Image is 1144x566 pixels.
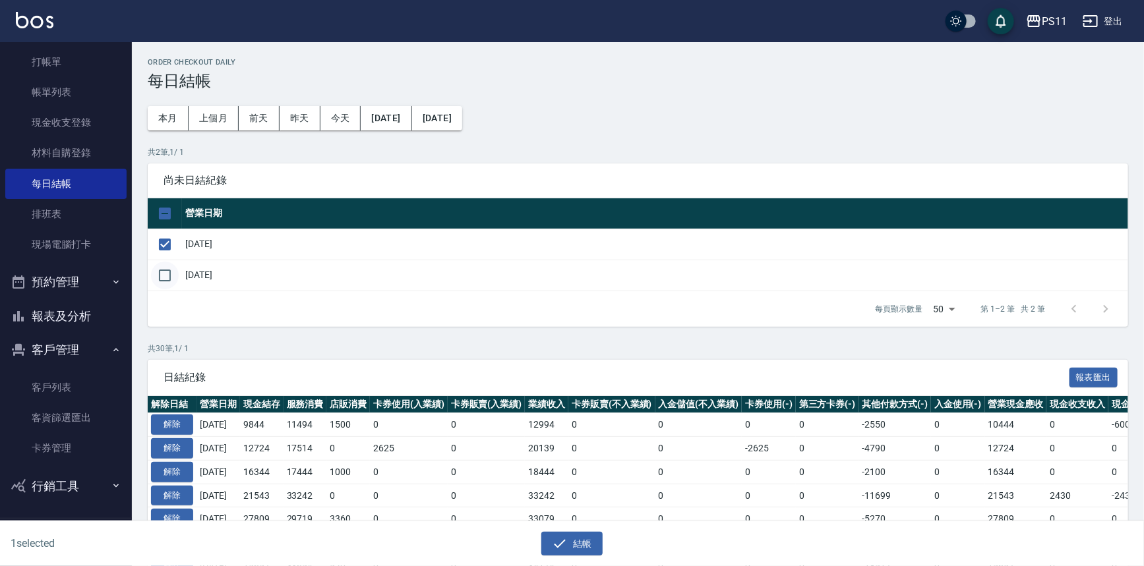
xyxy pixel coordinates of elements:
[988,8,1014,34] button: save
[742,484,796,507] td: 0
[151,414,193,435] button: 解除
[1042,13,1067,30] div: PS11
[448,396,526,413] th: 卡券販賣(入業績)
[5,299,127,333] button: 報表及分析
[931,437,985,461] td: 0
[858,396,931,413] th: 其他付款方式(-)
[164,174,1112,187] span: 尚未日結紀錄
[655,396,742,413] th: 入金儲值(不入業績)
[858,437,931,461] td: -4790
[196,460,240,484] td: [DATE]
[568,507,655,531] td: 0
[5,265,127,299] button: 預約管理
[326,460,370,484] td: 1000
[284,507,327,531] td: 29719
[1077,9,1128,34] button: 登出
[796,460,859,484] td: 0
[240,413,284,437] td: 9844
[240,437,284,461] td: 12724
[284,484,327,507] td: 33242
[5,469,127,503] button: 行銷工具
[148,58,1128,67] h2: Order checkout daily
[928,291,960,327] div: 50
[1046,396,1108,413] th: 現金收支收入
[448,437,526,461] td: 0
[240,507,284,531] td: 27809
[196,413,240,437] td: [DATE]
[858,507,931,531] td: -5270
[361,106,411,130] button: [DATE]
[985,413,1047,437] td: 10444
[525,437,568,461] td: 20139
[240,484,284,507] td: 21543
[931,460,985,484] td: 0
[164,371,1069,384] span: 日結紀錄
[655,484,742,507] td: 0
[326,437,370,461] td: 0
[182,198,1128,229] th: 營業日期
[1046,484,1108,507] td: 2430
[370,484,448,507] td: 0
[151,509,193,529] button: 解除
[284,413,327,437] td: 11494
[858,460,931,484] td: -2100
[985,484,1047,507] td: 21543
[148,146,1128,158] p: 共 2 筆, 1 / 1
[326,484,370,507] td: 0
[655,413,742,437] td: 0
[5,229,127,260] a: 現場電腦打卡
[858,484,931,507] td: -11699
[240,396,284,413] th: 現金結存
[5,107,127,138] a: 現金收支登錄
[876,303,923,315] p: 每頁顯示數量
[1046,437,1108,461] td: 0
[370,396,448,413] th: 卡券使用(入業績)
[284,460,327,484] td: 17444
[5,372,127,403] a: 客戶列表
[5,47,127,77] a: 打帳單
[148,343,1128,354] p: 共 30 筆, 1 / 1
[1046,507,1108,531] td: 0
[931,396,985,413] th: 入金使用(-)
[11,535,284,552] h6: 1 selected
[5,138,127,168] a: 材料自購登錄
[568,437,655,461] td: 0
[985,507,1047,531] td: 27809
[931,413,985,437] td: 0
[858,413,931,437] td: -2550
[148,72,1128,90] h3: 每日結帳
[196,396,240,413] th: 營業日期
[1046,413,1108,437] td: 0
[326,413,370,437] td: 1500
[448,413,526,437] td: 0
[182,229,1128,260] td: [DATE]
[182,260,1128,291] td: [DATE]
[370,507,448,531] td: 0
[742,396,796,413] th: 卡券使用(-)
[370,413,448,437] td: 0
[525,396,568,413] th: 業績收入
[196,484,240,507] td: [DATE]
[568,460,655,484] td: 0
[189,106,239,130] button: 上個月
[981,303,1045,315] p: 第 1–2 筆 共 2 筆
[151,486,193,506] button: 解除
[985,437,1047,461] td: 12724
[151,462,193,482] button: 解除
[412,106,462,130] button: [DATE]
[448,484,526,507] td: 0
[1021,8,1072,35] button: PS11
[239,106,280,130] button: 前天
[985,396,1047,413] th: 營業現金應收
[568,484,655,507] td: 0
[1069,368,1118,388] button: 報表匯出
[796,413,859,437] td: 0
[525,507,568,531] td: 33079
[5,333,127,367] button: 客戶管理
[1046,460,1108,484] td: 0
[5,403,127,433] a: 客資篩選匯出
[5,169,127,199] a: 每日結帳
[655,460,742,484] td: 0
[5,199,127,229] a: 排班表
[370,460,448,484] td: 0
